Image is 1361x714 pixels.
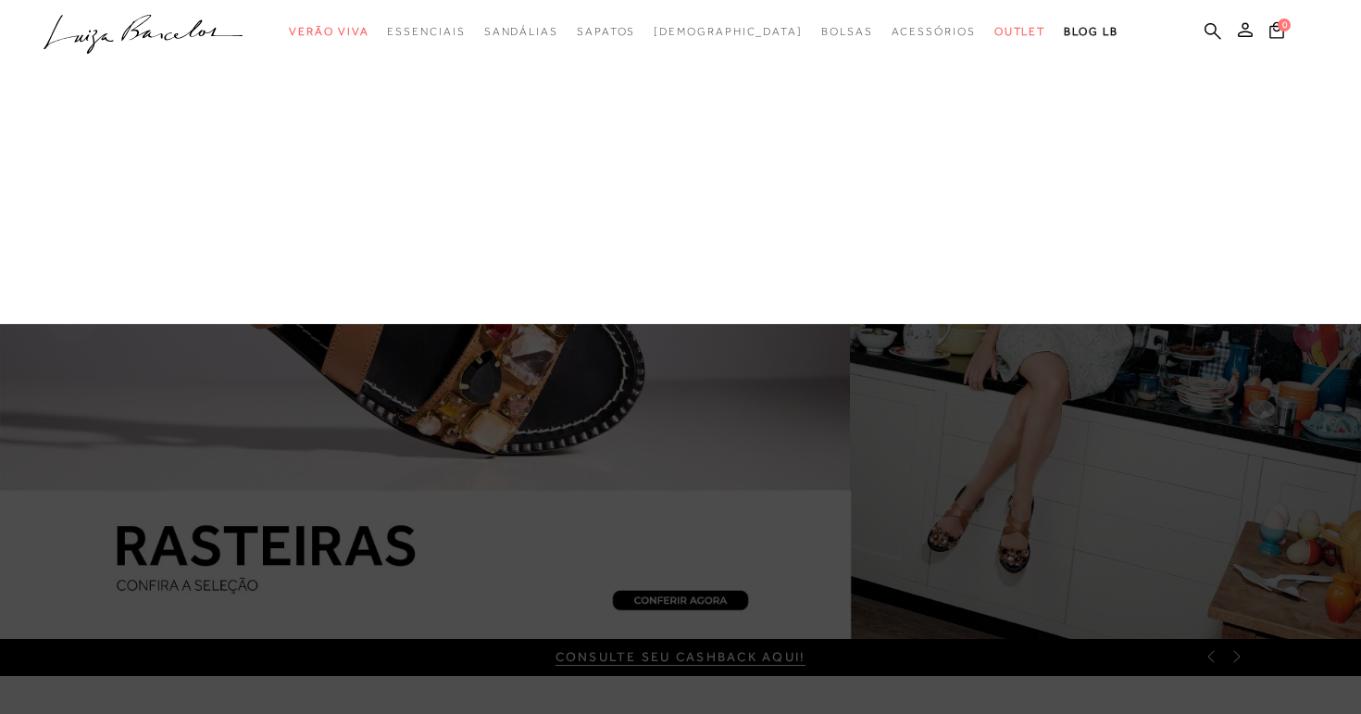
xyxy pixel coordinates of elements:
[387,15,465,49] a: categoryNavScreenReaderText
[1278,19,1291,31] span: 0
[654,15,803,49] a: noSubCategoriesText
[387,25,465,38] span: Essenciais
[1064,25,1118,38] span: BLOG LB
[892,15,976,49] a: categoryNavScreenReaderText
[1064,15,1118,49] a: BLOG LB
[484,15,558,49] a: categoryNavScreenReaderText
[289,15,368,49] a: categoryNavScreenReaderText
[994,25,1046,38] span: Outlet
[577,15,635,49] a: categoryNavScreenReaderText
[821,25,873,38] span: Bolsas
[577,25,635,38] span: Sapatos
[994,15,1046,49] a: categoryNavScreenReaderText
[289,25,368,38] span: Verão Viva
[892,25,976,38] span: Acessórios
[1264,20,1290,45] button: 0
[484,25,558,38] span: Sandálias
[654,25,803,38] span: [DEMOGRAPHIC_DATA]
[821,15,873,49] a: categoryNavScreenReaderText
